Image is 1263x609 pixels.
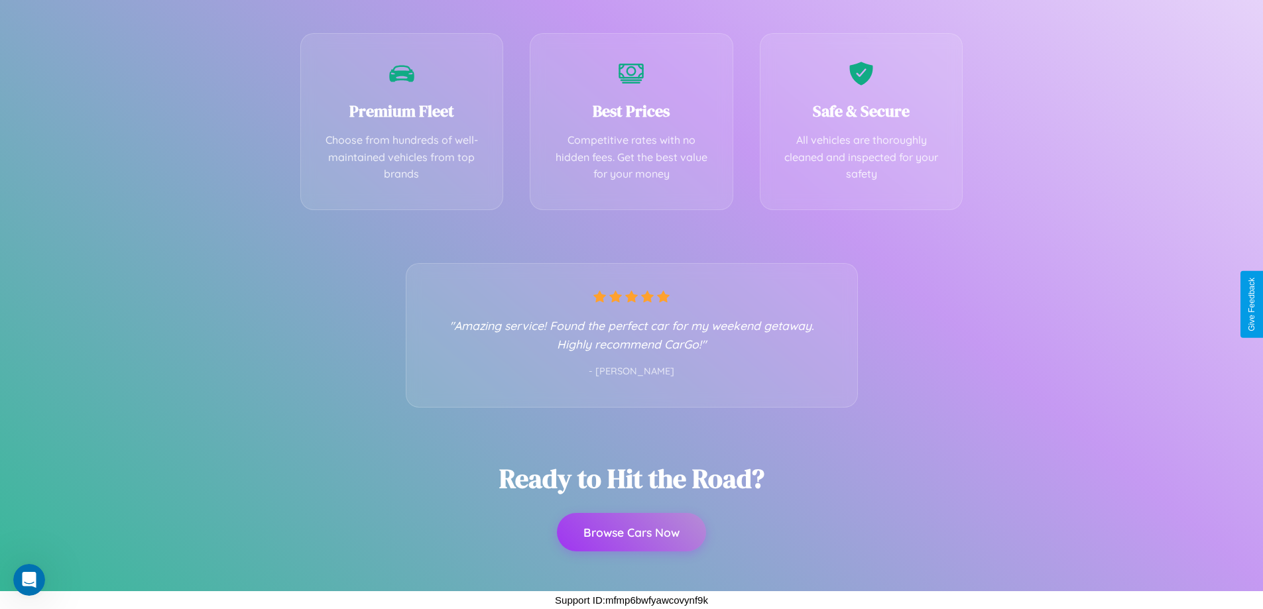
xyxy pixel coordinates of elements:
[1247,278,1256,331] div: Give Feedback
[499,461,764,496] h2: Ready to Hit the Road?
[13,564,45,596] iframe: Intercom live chat
[321,132,483,183] p: Choose from hundreds of well-maintained vehicles from top brands
[557,513,706,551] button: Browse Cars Now
[550,100,713,122] h3: Best Prices
[780,132,943,183] p: All vehicles are thoroughly cleaned and inspected for your safety
[550,132,713,183] p: Competitive rates with no hidden fees. Get the best value for your money
[780,100,943,122] h3: Safe & Secure
[433,316,831,353] p: "Amazing service! Found the perfect car for my weekend getaway. Highly recommend CarGo!"
[555,591,708,609] p: Support ID: mfmp6bwfyawcovynf9k
[433,363,831,380] p: - [PERSON_NAME]
[321,100,483,122] h3: Premium Fleet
